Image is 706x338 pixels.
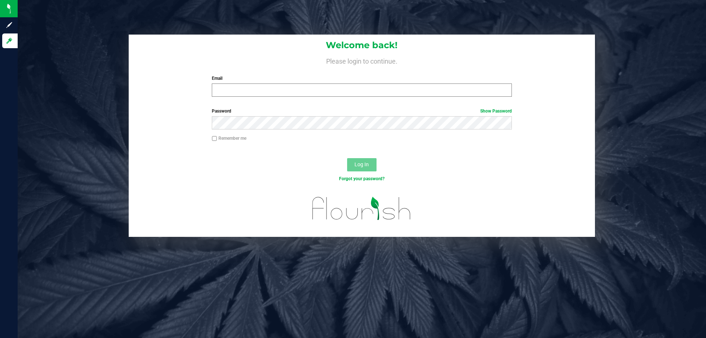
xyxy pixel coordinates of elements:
[347,158,377,171] button: Log In
[354,161,369,167] span: Log In
[129,40,595,50] h1: Welcome back!
[129,56,595,65] h4: Please login to continue.
[212,135,246,142] label: Remember me
[6,37,13,45] inline-svg: Log in
[303,190,420,227] img: flourish_logo.svg
[6,21,13,29] inline-svg: Sign up
[212,108,231,114] span: Password
[339,176,385,181] a: Forgot your password?
[212,75,511,82] label: Email
[480,108,512,114] a: Show Password
[212,136,217,141] input: Remember me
